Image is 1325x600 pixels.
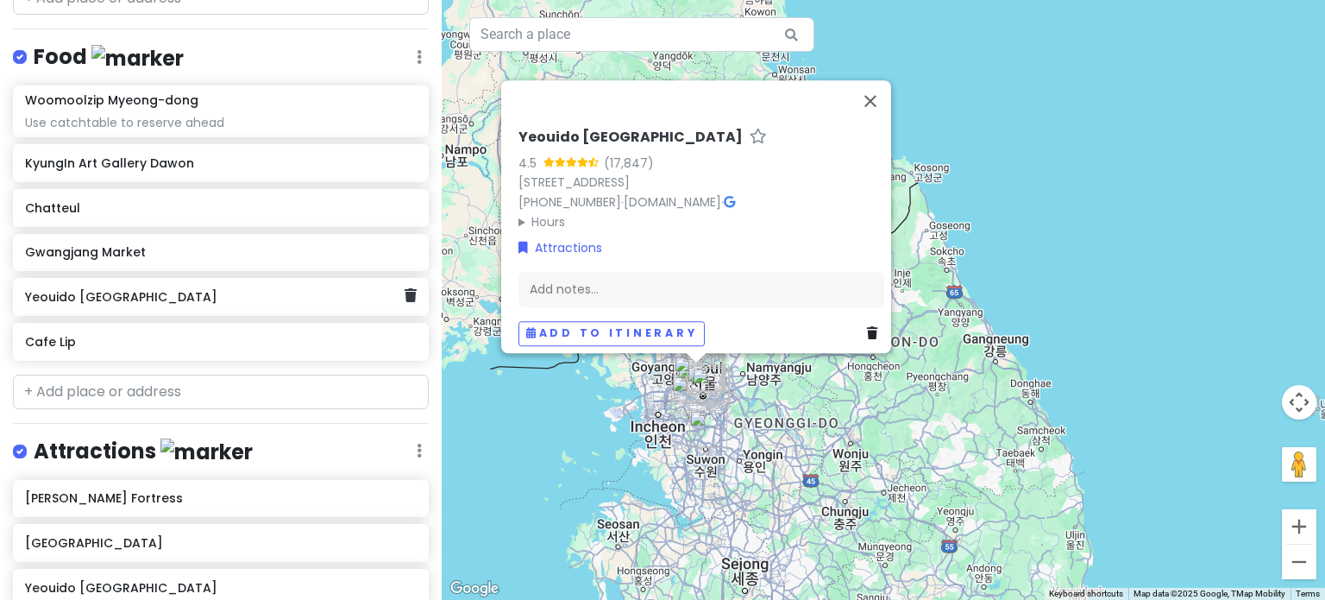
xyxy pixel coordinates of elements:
[34,438,253,466] h4: Attractions
[34,43,184,72] h4: Food
[25,289,404,305] h6: Yeouido [GEOGRAPHIC_DATA]
[518,129,743,147] h6: Yeouido [GEOGRAPHIC_DATA]
[1282,509,1316,544] button: Zoom in
[1282,545,1316,579] button: Zoom out
[518,154,543,173] div: 4.5
[1296,589,1320,598] a: Terms (opens in new tab)
[25,244,416,260] h6: Gwangjang Market
[680,359,732,411] div: Banpo Hangang Park
[667,349,727,409] div: Yeouido Hangang Park
[160,439,253,465] img: marker
[446,578,503,600] img: Google
[91,45,184,72] img: marker
[518,212,884,231] summary: Hours
[518,193,621,211] a: [PHONE_NUMBER]
[624,193,721,211] a: [DOMAIN_NAME]
[446,578,503,600] a: Open this area in Google Maps (opens a new window)
[518,321,705,346] button: Add to itinerary
[25,535,416,551] h6: [GEOGRAPHIC_DATA]
[25,334,416,350] h6: Cafe Lip
[405,285,417,307] a: Delete place
[25,155,416,171] h6: KyungIn Art Gallery Dawon
[25,580,416,596] h6: Yeouido [GEOGRAPHIC_DATA]
[1133,589,1285,598] span: Map data ©2025 Google, TMap Mobility
[1282,385,1316,420] button: Map camera controls
[664,369,716,420] div: MD HOTEL DOKSAN – Fomerly Staz Hotel Doksan
[25,115,416,130] div: Use catchtable to reserve ahead
[518,174,630,191] a: [STREET_ADDRESS]
[867,324,884,343] a: Delete place
[518,129,884,231] div: · ·
[518,238,602,257] a: Attractions
[1049,588,1123,600] button: Keyboard shortcuts
[750,129,767,147] a: Star place
[1282,447,1316,482] button: Drag Pegman onto the map to open Street View
[25,92,198,108] h6: Woomoolzip Myeong-dong
[13,375,429,409] input: + Add place or address
[724,196,735,208] i: Google Maps
[604,154,654,173] div: (17,847)
[518,271,884,307] div: Add notes...
[25,200,416,216] h6: Chatteul
[682,403,734,455] div: Suwon Hwaseong Fortress
[684,357,736,409] div: 제이티성형외과 JT PLASTIC SURGERY
[850,80,891,122] button: Close
[25,490,416,506] h6: [PERSON_NAME] Fortress
[469,17,814,52] input: Search a place
[685,361,737,413] div: DA Plastic Surgery Clinic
